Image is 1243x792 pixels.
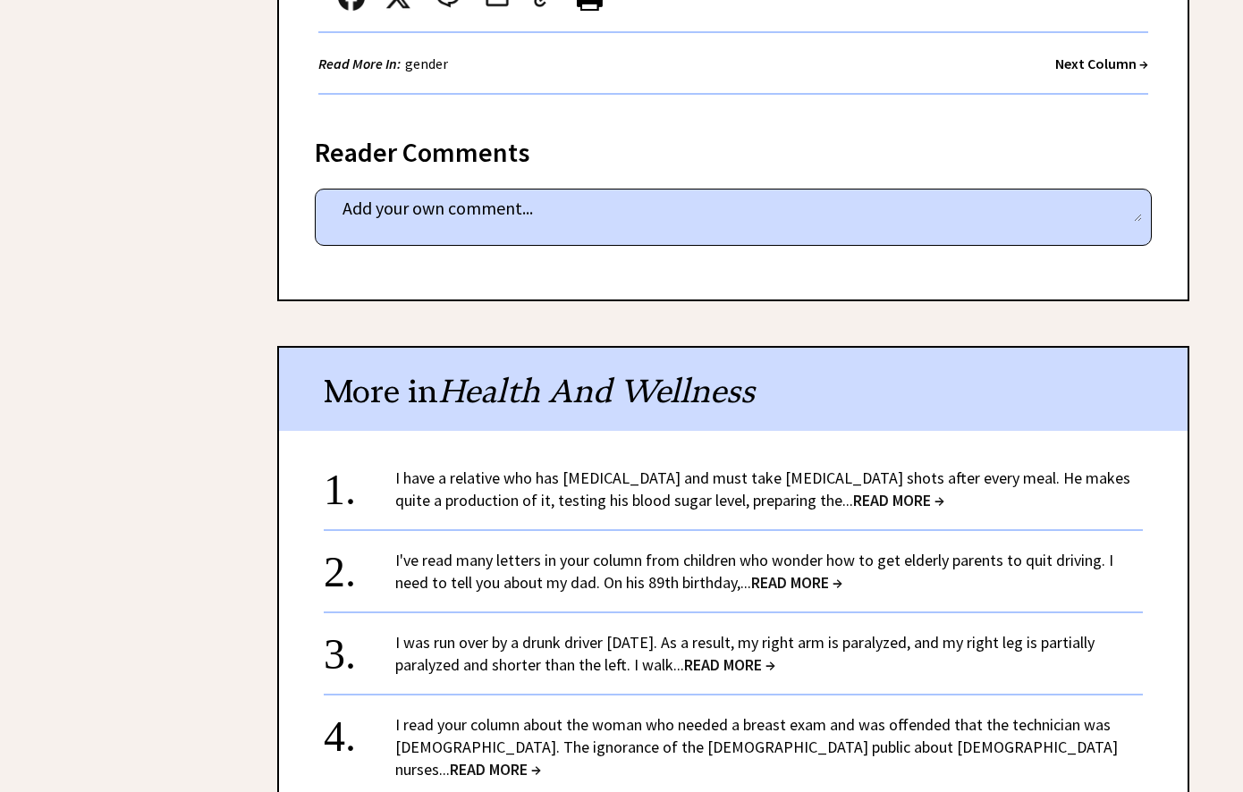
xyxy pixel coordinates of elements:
[324,713,395,746] div: 4.
[450,759,541,779] span: READ MORE →
[401,55,452,72] a: gender
[395,632,1095,675] a: I was run over by a drunk driver [DATE]. As a result, my right arm is paralyzed, and my right leg...
[395,714,1118,779] a: I read your column about the woman who needed a breast exam and was offended that the technician ...
[279,348,1188,431] div: More in
[438,371,755,411] span: Health And Wellness
[324,549,395,582] div: 2.
[751,572,842,593] span: READ MORE →
[684,654,775,675] span: READ MORE →
[1055,55,1148,72] a: Next Column →
[318,55,401,72] strong: Read More In:
[395,468,1130,510] a: I have a relative who has [MEDICAL_DATA] and must take [MEDICAL_DATA] shots after every meal. He ...
[324,467,395,500] div: 1.
[853,490,944,510] span: READ MORE →
[324,631,395,664] div: 3.
[315,133,1152,162] div: Reader Comments
[395,550,1113,593] a: I've read many letters in your column from children who wonder how to get elderly parents to quit...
